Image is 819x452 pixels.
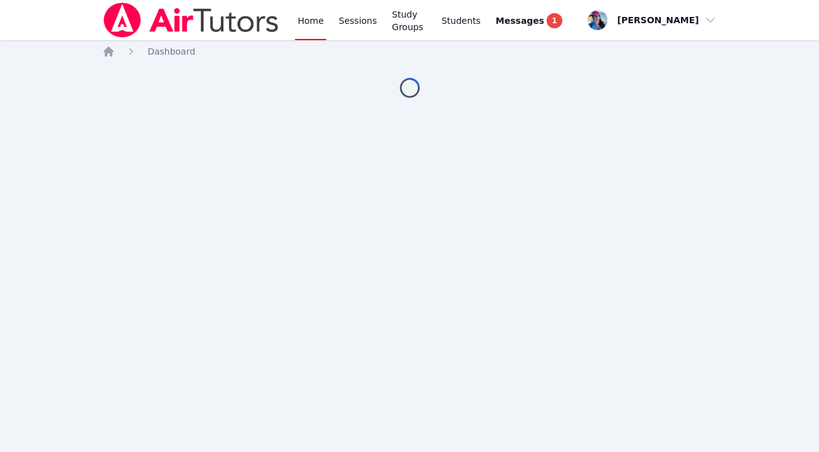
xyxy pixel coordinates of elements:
[102,45,717,58] nav: Breadcrumb
[147,45,195,58] a: Dashboard
[547,13,562,28] span: 1
[496,14,544,27] span: Messages
[102,3,280,38] img: Air Tutors
[147,46,195,56] span: Dashboard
